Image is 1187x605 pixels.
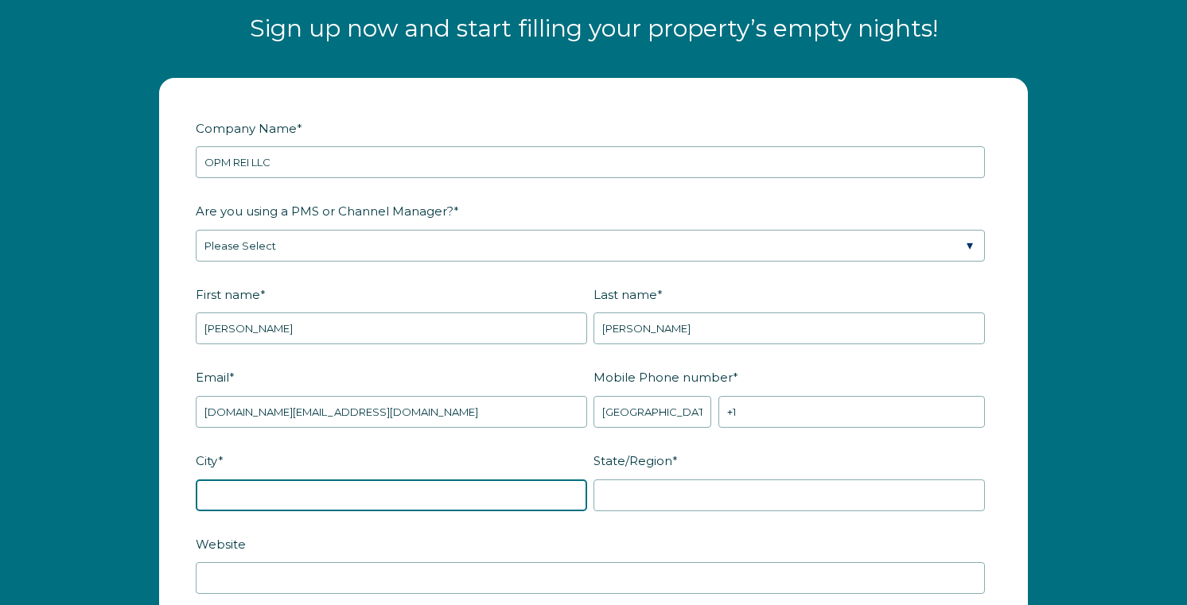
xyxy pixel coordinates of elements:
span: Mobile Phone number [593,365,733,390]
span: Sign up now and start filling your property’s empty nights! [250,14,938,43]
span: City [196,448,218,473]
span: Last name [593,282,657,307]
span: Email [196,365,229,390]
span: Website [196,532,246,557]
span: Are you using a PMS or Channel Manager? [196,199,453,223]
span: Company Name [196,116,297,141]
span: First name [196,282,260,307]
span: State/Region [593,448,672,473]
